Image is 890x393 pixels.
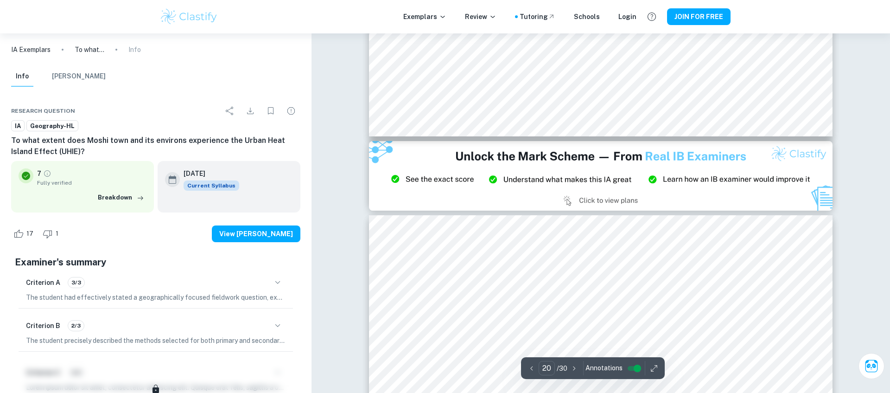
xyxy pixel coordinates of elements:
a: IA [11,120,25,132]
span: Geography-HL [27,122,78,131]
p: The student had effectively stated a geographically focused fieldwork question, examining the Urb... [26,292,286,303]
img: Ad [369,141,833,211]
h6: Criterion B [26,321,60,331]
span: 17 [21,229,38,238]
div: Report issue [282,102,300,120]
p: Exemplars [403,12,446,22]
p: Review [465,12,496,22]
span: 3/3 [68,278,84,287]
img: Clastify logo [159,7,218,26]
a: Login [618,12,636,22]
button: JOIN FOR FREE [667,8,731,25]
div: This exemplar is based on the current syllabus. Feel free to refer to it for inspiration/ideas wh... [184,180,239,191]
div: Dislike [40,226,64,241]
button: Ask Clai [858,353,884,379]
a: Grade fully verified [43,169,51,178]
span: Annotations [585,363,623,373]
p: To what extent does Moshi town and its environs experience the Urban Heat Island Effect (UHIE)? [75,45,104,55]
a: Schools [574,12,600,22]
span: 1 [51,229,64,238]
a: Tutoring [520,12,555,22]
div: Bookmark [261,102,280,120]
span: 2/3 [68,322,84,330]
a: IA Exemplars [11,45,51,55]
p: / 30 [557,363,567,374]
span: Current Syllabus [184,180,239,191]
button: View [PERSON_NAME] [212,225,300,242]
span: Research question [11,107,75,115]
h5: Examiner's summary [15,255,297,269]
button: Info [11,66,33,87]
div: Download [241,102,260,120]
div: Share [221,102,239,120]
button: Help and Feedback [644,9,660,25]
p: The student precisely described the methods selected for both primary and secondary data collecti... [26,335,286,346]
h6: To what extent does Moshi town and its environs experience the Urban Heat Island Effect (UHIE)? [11,135,300,157]
h6: Criterion A [26,277,60,288]
div: Like [11,226,38,241]
h6: [DATE] [184,168,232,179]
span: Fully verified [37,179,146,187]
p: Info [128,45,141,55]
button: [PERSON_NAME] [52,66,106,87]
button: Breakdown [95,191,146,205]
p: 7 [37,168,41,179]
span: IA [12,122,24,131]
a: Geography-HL [26,120,78,132]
